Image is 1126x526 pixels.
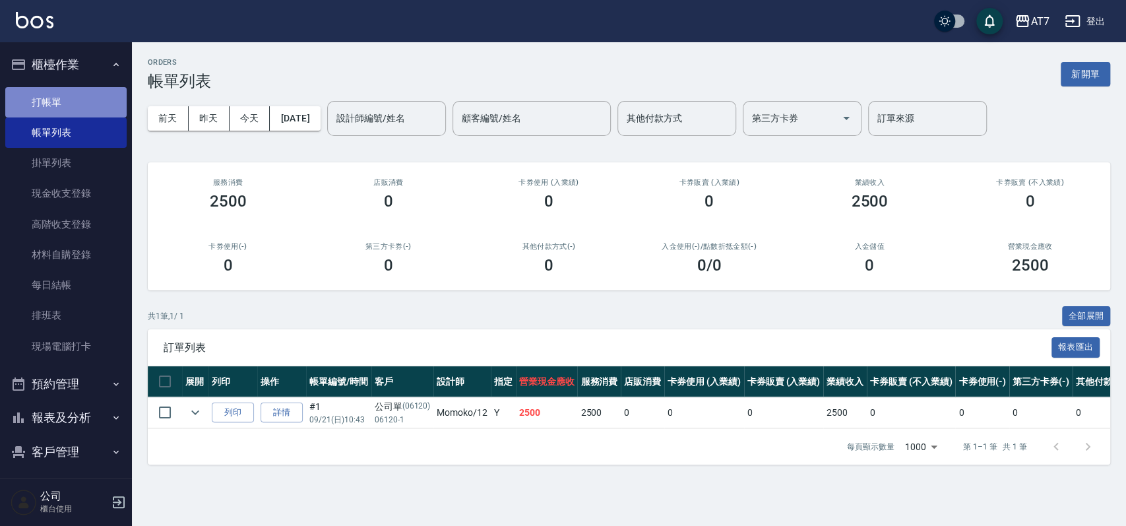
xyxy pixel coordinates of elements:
a: 排班表 [5,300,127,331]
a: 打帳單 [5,87,127,117]
h3: 帳單列表 [148,72,211,90]
td: 0 [621,397,664,428]
a: 材料自購登錄 [5,240,127,270]
th: 展開 [182,366,208,397]
h2: 第三方卡券(-) [324,242,453,251]
th: 卡券使用 (入業績) [664,366,744,397]
button: 全部展開 [1062,306,1111,327]
a: 報表匯出 [1051,341,1100,353]
td: 0 [664,397,744,428]
button: 今天 [230,106,270,131]
th: 列印 [208,366,257,397]
h2: 卡券販賣 (入業績) [644,178,773,187]
h2: 入金儲值 [805,242,934,251]
button: 登出 [1059,9,1110,34]
h2: ORDERS [148,58,211,67]
th: 卡券販賣 (入業績) [744,366,824,397]
button: 報表及分析 [5,401,127,435]
td: Y [491,397,516,428]
img: Person [11,489,37,515]
td: 0 [867,397,955,428]
h3: 0 [384,192,393,211]
p: 09/21 (日) 10:43 [309,414,368,426]
td: 2500 [516,397,578,428]
a: 詳情 [261,403,303,423]
th: 操作 [257,366,306,397]
td: 0 [1009,397,1073,428]
p: 每頁顯示數量 [847,441,894,453]
p: 第 1–1 筆 共 1 筆 [963,441,1027,453]
a: 現場電腦打卡 [5,331,127,362]
td: Momoko /12 [433,397,491,428]
td: 2500 [577,397,621,428]
span: 訂單列表 [164,341,1051,354]
div: AT7 [1030,13,1049,30]
td: 0 [955,397,1009,428]
th: 卡券使用(-) [955,366,1009,397]
td: 0 [744,397,824,428]
th: 卡券販賣 (不入業績) [867,366,955,397]
h3: 0 [544,256,553,275]
h2: 卡券販賣 (不入業績) [966,178,1094,187]
button: save [976,8,1003,34]
button: [DATE] [270,106,320,131]
button: 報表匯出 [1051,337,1100,358]
a: 高階收支登錄 [5,209,127,240]
td: 2500 [823,397,867,428]
button: Open [836,108,857,129]
h2: 入金使用(-) /點數折抵金額(-) [644,242,773,251]
h3: 2500 [1011,256,1048,275]
h3: 0 [544,192,553,211]
p: 06120-1 [375,414,431,426]
p: 櫃台使用 [40,503,108,515]
button: 列印 [212,403,254,423]
p: 共 1 筆, 1 / 1 [148,310,184,322]
h3: 0 [704,192,714,211]
button: 新開單 [1061,62,1110,86]
th: 營業現金應收 [516,366,578,397]
div: 公司單 [375,400,431,414]
h3: 0 [224,256,233,275]
button: 昨天 [189,106,230,131]
a: 現金收支登錄 [5,178,127,209]
h3: 2500 [851,192,888,211]
button: AT7 [1009,8,1054,35]
h3: 0 [1025,192,1034,211]
p: (06120) [402,400,431,414]
button: 櫃檯作業 [5,48,127,82]
button: 預約管理 [5,367,127,401]
div: 1000 [900,429,942,465]
th: 業績收入 [823,366,867,397]
th: 店販消費 [621,366,664,397]
button: 客戶管理 [5,435,127,469]
h2: 卡券使用 (入業績) [484,178,613,187]
h3: 0 [384,256,393,275]
th: 設計師 [433,366,491,397]
h3: 2500 [210,192,247,211]
a: 每日結帳 [5,270,127,300]
a: 掛單列表 [5,148,127,178]
h2: 業績收入 [805,178,934,187]
button: 前天 [148,106,189,131]
h3: 0 [865,256,874,275]
h2: 營業現金應收 [966,242,1094,251]
button: expand row [185,403,205,422]
td: #1 [306,397,371,428]
h2: 卡券使用(-) [164,242,292,251]
th: 第三方卡券(-) [1009,366,1073,397]
img: Logo [16,12,53,28]
button: 員工及薪資 [5,469,127,503]
th: 服務消費 [577,366,621,397]
th: 指定 [491,366,516,397]
h2: 店販消費 [324,178,453,187]
h3: 服務消費 [164,178,292,187]
h2: 其他付款方式(-) [484,242,613,251]
h5: 公司 [40,490,108,503]
th: 客戶 [371,366,434,397]
a: 新開單 [1061,67,1110,80]
th: 帳單編號/時間 [306,366,371,397]
a: 帳單列表 [5,117,127,148]
h3: 0 /0 [697,256,722,275]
